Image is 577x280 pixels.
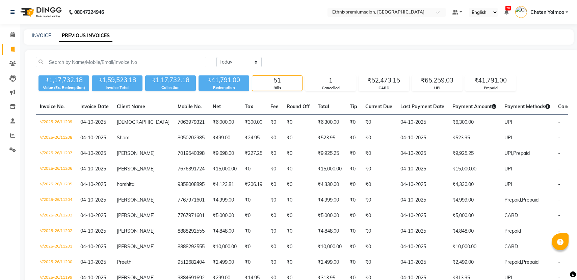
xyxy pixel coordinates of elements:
td: ₹15,000.00 [448,161,500,177]
td: ₹0 [283,177,314,192]
td: V/2025-26/11205 [36,177,76,192]
div: ₹52,473.15 [359,76,409,85]
span: Cheten Yolmoo [530,9,564,16]
td: ₹0 [361,177,396,192]
span: - [558,150,560,156]
td: ₹10,000.00 [314,239,346,255]
span: UPI [504,166,512,172]
td: ₹523.95 [314,130,346,146]
td: ₹0 [346,224,361,239]
div: Prepaid [466,85,516,91]
span: Tax [245,103,253,110]
td: ₹0 [346,161,361,177]
td: ₹10,000.00 [209,239,241,255]
td: ₹0 [283,224,314,239]
div: ₹1,17,732.18 [38,75,89,85]
td: ₹0 [361,255,396,270]
span: 04-10-2025 [80,181,106,187]
span: UPI [504,135,512,141]
div: Bills [252,85,302,91]
td: ₹0 [283,239,314,255]
span: [PERSON_NAME] [117,150,155,156]
a: INVOICE [32,32,51,39]
td: 04-10-2025 [396,161,448,177]
td: ₹0 [241,161,266,177]
td: 04-10-2025 [396,192,448,208]
td: ₹0 [241,255,266,270]
td: ₹10,000.00 [448,239,500,255]
span: Payment Amount [452,103,496,110]
span: UPI [504,181,512,187]
div: Redemption [199,85,249,91]
span: 04-10-2025 [80,212,106,218]
img: logo [17,3,63,22]
td: V/2025-26/11208 [36,130,76,146]
td: ₹0 [361,146,396,161]
span: 04-10-2025 [80,228,106,234]
div: 51 [252,76,302,85]
td: 04-10-2025 [396,177,448,192]
span: Client Name [117,103,145,110]
td: ₹0 [241,208,266,224]
td: ₹6,000.00 [209,115,241,131]
span: UPI [504,119,512,125]
iframe: chat widget [549,253,570,273]
td: ₹6,300.00 [448,115,500,131]
span: 04-10-2025 [80,259,106,265]
td: ₹5,000.00 [209,208,241,224]
td: ₹2,499.00 [314,255,346,270]
span: Invoice Date [80,103,109,110]
td: ₹0 [361,130,396,146]
td: ₹4,999.00 [209,192,241,208]
td: ₹206.19 [241,177,266,192]
span: [PERSON_NAME] [117,228,155,234]
span: harshita [117,181,134,187]
div: ₹41,791.00 [466,76,516,85]
td: 04-10-2025 [396,208,448,224]
td: 7767971601 [174,208,209,224]
span: UPI, [504,150,513,156]
td: 7676391724 [174,161,209,177]
td: ₹0 [346,115,361,131]
span: 04-10-2025 [80,197,106,203]
td: 04-10-2025 [396,255,448,270]
span: [DEMOGRAPHIC_DATA] [117,119,169,125]
span: 04-10-2025 [80,135,106,141]
td: V/2025-26/11209 [36,115,76,131]
span: Mobile No. [178,103,202,110]
td: ₹4,848.00 [448,224,500,239]
span: 04-10-2025 [80,119,106,125]
a: PREVIOUS INVOICES [59,30,112,42]
td: 8888292555 [174,239,209,255]
td: 7767971601 [174,192,209,208]
span: Current Due [365,103,392,110]
td: ₹0 [283,255,314,270]
td: ₹6,300.00 [314,115,346,131]
td: ₹0 [346,239,361,255]
td: ₹4,848.00 [314,224,346,239]
span: Prepaid, [504,197,522,203]
span: - [558,197,560,203]
td: ₹15,000.00 [209,161,241,177]
td: ₹5,000.00 [448,208,500,224]
span: CARD [504,212,518,218]
td: ₹0 [346,146,361,161]
span: Tip [350,103,357,110]
td: ₹0 [346,192,361,208]
td: ₹4,999.00 [448,192,500,208]
span: - [558,166,560,172]
td: ₹227.25 [241,146,266,161]
span: 04-10-2025 [80,243,106,250]
td: ₹0 [346,255,361,270]
div: 1 [306,76,356,85]
td: ₹0 [283,130,314,146]
span: Invoice No. [40,103,65,110]
div: ₹1,59,523.18 [92,75,142,85]
span: Payment Methods [504,103,550,110]
span: Prepaid [522,259,539,265]
img: Cheten Yolmoo [515,6,527,18]
td: ₹0 [283,192,314,208]
span: CARD [504,243,518,250]
td: V/2025-26/11201 [36,239,76,255]
span: [PERSON_NAME] [117,166,155,172]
